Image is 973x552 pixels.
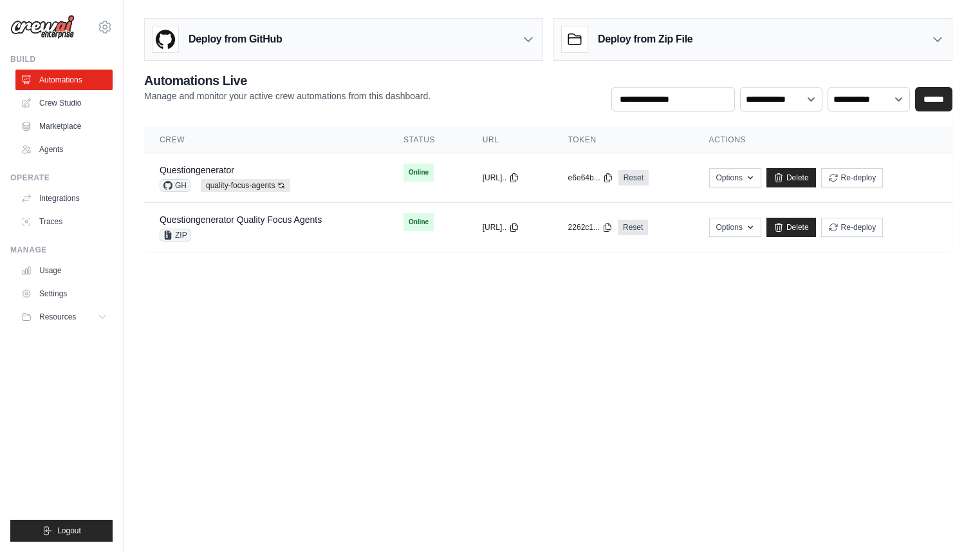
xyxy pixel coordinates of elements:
[160,214,322,225] a: Questiongenerator Quality Focus Agents
[403,164,434,182] span: Online
[766,218,816,237] a: Delete
[201,179,290,192] span: quality-focus-agents
[15,260,113,281] a: Usage
[15,188,113,209] a: Integrations
[10,54,113,64] div: Build
[598,32,692,47] h3: Deploy from Zip File
[568,173,613,183] button: e6e64b...
[10,15,75,39] img: Logo
[553,127,694,153] th: Token
[388,127,467,153] th: Status
[709,218,761,237] button: Options
[467,127,553,153] th: URL
[160,179,190,192] span: GH
[57,526,81,536] span: Logout
[15,307,113,327] button: Resources
[144,71,431,90] h2: Automations Live
[160,229,191,242] span: ZIP
[153,26,178,52] img: GitHub Logo
[39,312,76,322] span: Resources
[403,213,434,231] span: Online
[144,90,431,102] p: Manage and monitor your active crew automations from this dashboard.
[618,220,648,235] a: Reset
[10,245,113,255] div: Manage
[15,70,113,90] a: Automations
[618,170,649,186] a: Reset
[160,165,234,175] a: Questiongenerator
[821,218,884,237] button: Re-deploy
[15,283,113,304] a: Settings
[568,222,613,233] button: 2262c1...
[10,520,113,542] button: Logout
[15,116,113,137] a: Marketplace
[144,127,388,153] th: Crew
[15,93,113,113] a: Crew Studio
[709,168,761,187] button: Options
[189,32,282,47] h3: Deploy from GitHub
[766,168,816,187] a: Delete
[15,211,113,232] a: Traces
[15,139,113,160] a: Agents
[10,173,113,183] div: Operate
[821,168,884,187] button: Re-deploy
[694,127,952,153] th: Actions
